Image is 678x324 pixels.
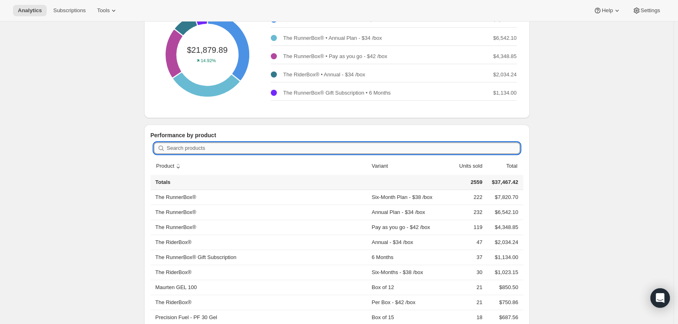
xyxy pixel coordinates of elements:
[628,5,665,16] button: Settings
[444,250,485,265] td: 37
[485,220,523,235] td: $4,348.85
[151,280,369,295] th: Maurten GEL 100
[493,34,517,42] p: $6,542.10
[444,265,485,280] td: 30
[155,158,184,174] button: sort ascending byProduct
[283,89,391,97] p: The RunnerBox® Gift Subscription • 6 Months
[602,7,613,14] span: Help
[493,71,517,79] p: $2,034.24
[444,190,485,205] td: 222
[485,280,523,295] td: $850.50
[18,7,42,14] span: Analytics
[370,158,397,174] button: Variant
[485,205,523,220] td: $6,542.10
[444,235,485,250] td: 47
[283,34,382,42] p: The RunnerBox® • Annual Plan - $34 /box
[450,158,484,174] button: Units sold
[283,52,387,60] p: The RunnerBox® • Pay as you go - $42 /box
[283,71,365,79] p: The RiderBox® • Annual - $34 /box
[151,235,369,250] th: The RiderBox®
[589,5,626,16] button: Help
[369,205,444,220] td: Annual Plan - $34 /box
[485,250,523,265] td: $1,134.00
[641,7,660,14] span: Settings
[444,205,485,220] td: 232
[369,295,444,310] td: Per Box - $42 /box
[493,89,517,97] p: $1,134.00
[369,250,444,265] td: 6 Months
[444,295,485,310] td: 21
[485,265,523,280] td: $1,023.15
[485,295,523,310] td: $750.86
[13,5,47,16] button: Analytics
[444,175,485,190] td: 2559
[485,175,523,190] td: $37,467.42
[369,280,444,295] td: Box of 12
[369,235,444,250] td: Annual - $34 /box
[151,175,369,190] th: Totals
[444,280,485,295] td: 21
[650,288,670,308] div: Open Intercom Messenger
[151,220,369,235] th: The RunnerBox®
[151,250,369,265] th: The RunnerBox® Gift Subscription
[53,7,86,14] span: Subscriptions
[369,265,444,280] td: Six-Months - $38 /box
[493,52,517,60] p: $4,348.85
[369,220,444,235] td: Pay as you go - $42 /box
[97,7,110,14] span: Tools
[369,190,444,205] td: Six-Month Plan - $38 /box
[485,190,523,205] td: $7,820.70
[444,220,485,235] td: 119
[151,265,369,280] th: The RiderBox®
[151,131,523,139] p: Performance by product
[48,5,91,16] button: Subscriptions
[151,205,369,220] th: The RunnerBox®
[485,235,523,250] td: $2,034.24
[167,143,520,154] input: Search products
[497,158,518,174] button: Total
[151,295,369,310] th: The RiderBox®
[92,5,123,16] button: Tools
[151,190,369,205] th: The RunnerBox®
